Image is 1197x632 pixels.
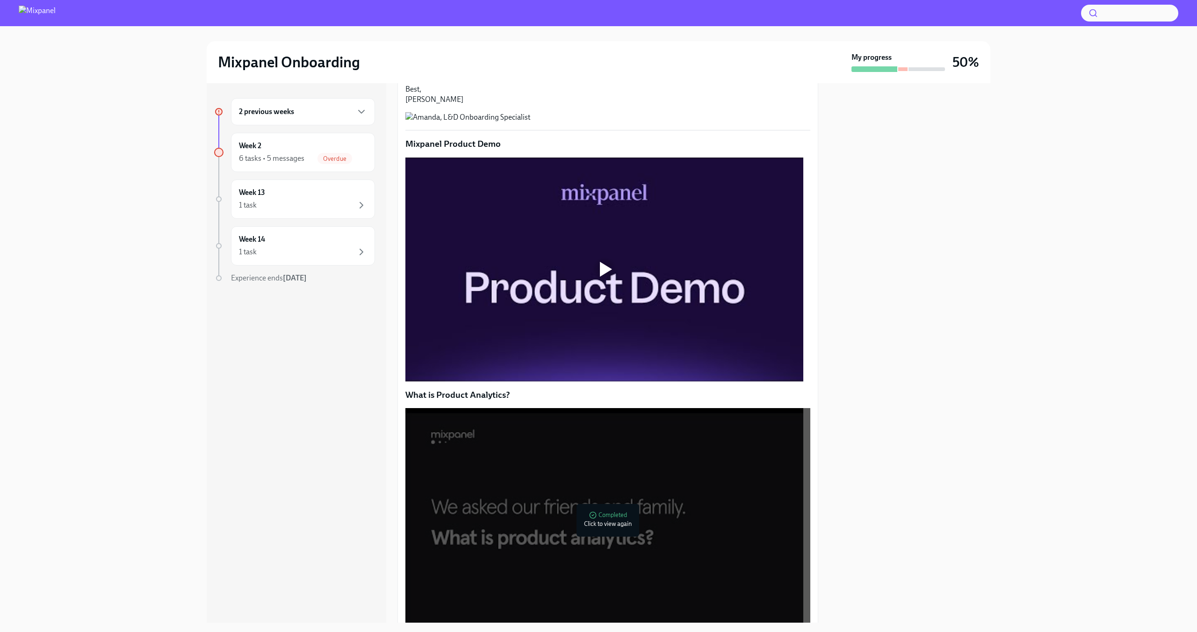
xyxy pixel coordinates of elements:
div: 1 task [239,200,257,210]
p: Mixpanel Product Demo [405,138,810,150]
a: Week 26 tasks • 5 messagesOverdue [214,133,375,172]
strong: My progress [851,52,892,63]
span: Overdue [317,155,352,162]
h6: Week 13 [239,187,265,198]
button: Zoom image [405,112,810,122]
div: 1 task [239,247,257,257]
div: 6 tasks • 5 messages [239,153,304,164]
p: Best, [PERSON_NAME] [405,84,810,105]
p: What is Product Analytics? [405,389,810,401]
img: Mixpanel [19,6,56,21]
h3: 50% [952,54,979,71]
a: Week 131 task [214,180,375,219]
h6: Week 2 [239,141,261,151]
strong: [DATE] [283,273,307,282]
a: Week 141 task [214,226,375,266]
span: Experience ends [231,273,307,282]
h6: 2 previous weeks [239,107,294,117]
div: 2 previous weeks [231,98,375,125]
h6: Week 14 [239,234,265,244]
h2: Mixpanel Onboarding [218,53,360,72]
